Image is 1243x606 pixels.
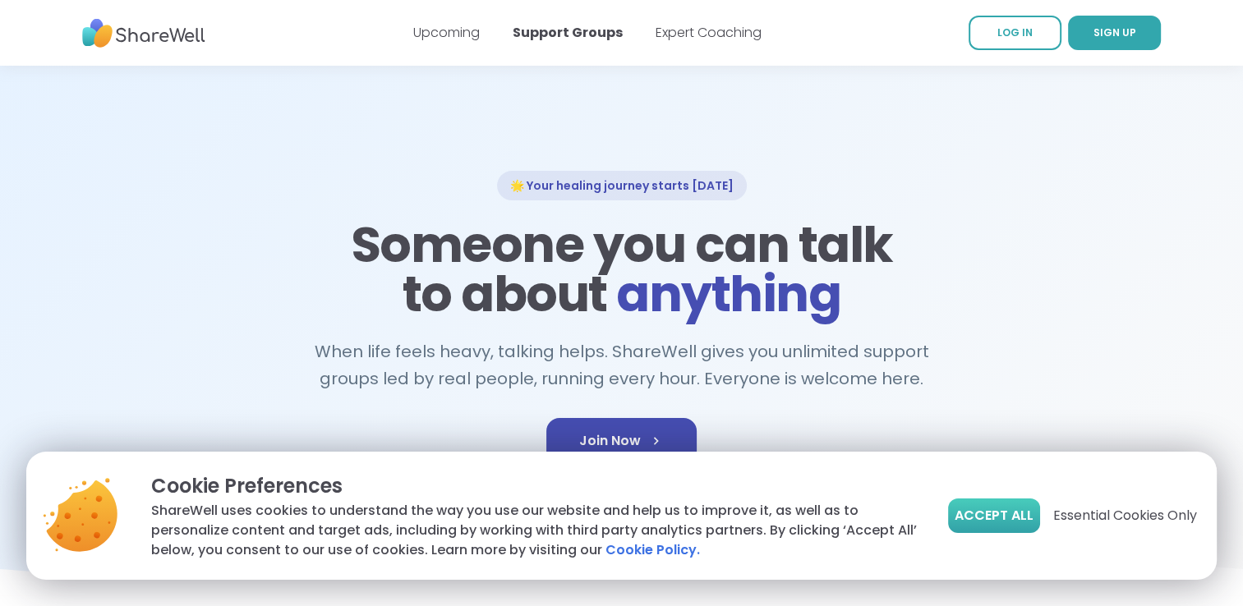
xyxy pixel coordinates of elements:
[656,23,762,42] a: Expert Coaching
[969,16,1061,50] a: LOG IN
[616,259,840,328] span: anything
[948,498,1040,533] button: Accept All
[413,23,480,42] a: Upcoming
[497,171,747,200] div: 🌟 Your healing journey starts [DATE]
[513,23,623,42] a: Support Groups
[151,501,922,560] p: ShareWell uses cookies to understand the way you use our website and help us to improve it, as we...
[82,11,205,56] img: ShareWell Nav Logo
[546,418,697,464] a: Join Now
[579,431,664,451] span: Join Now
[306,338,937,392] h2: When life feels heavy, talking helps. ShareWell gives you unlimited support groups led by real pe...
[1093,25,1136,39] span: SIGN UP
[1068,16,1161,50] a: SIGN UP
[955,506,1034,526] span: Accept All
[151,471,922,501] p: Cookie Preferences
[605,540,700,560] a: Cookie Policy.
[346,220,898,319] h1: Someone you can talk to about
[997,25,1033,39] span: LOG IN
[1053,506,1197,526] span: Essential Cookies Only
